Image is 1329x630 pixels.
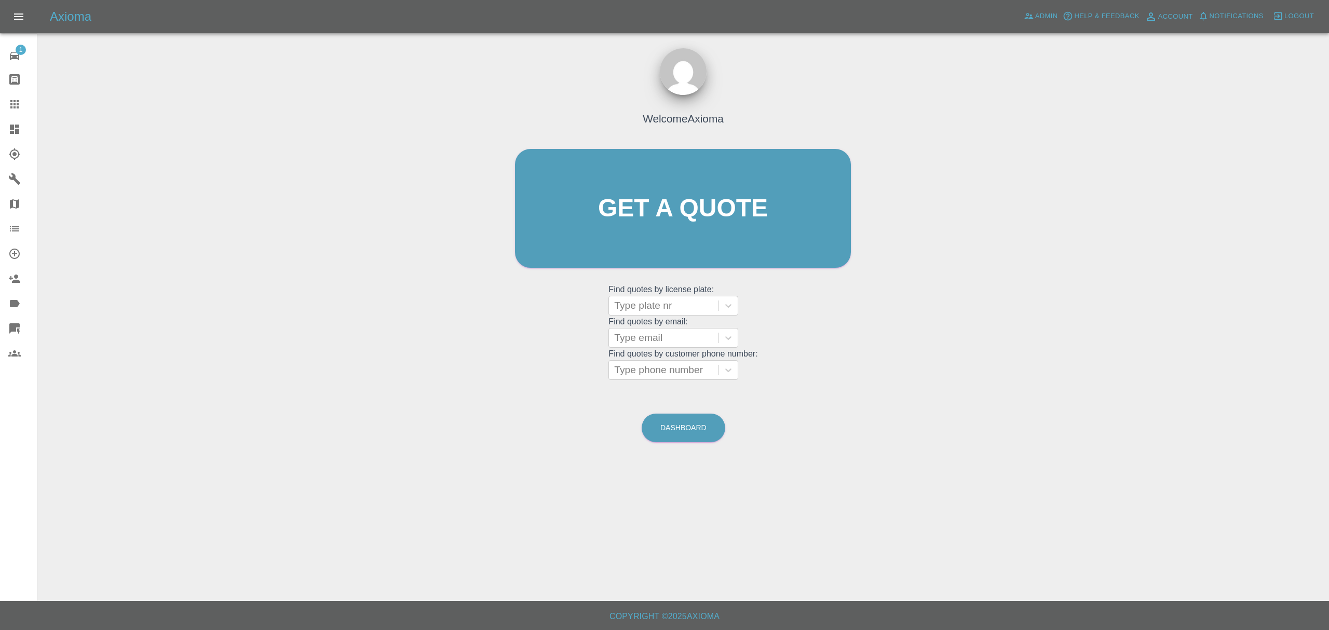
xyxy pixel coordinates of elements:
img: ... [660,48,707,95]
button: Logout [1270,8,1317,24]
span: 1 [16,45,26,55]
span: Account [1158,11,1193,23]
a: Get a quote [515,149,851,268]
span: Help & Feedback [1074,10,1139,22]
span: Logout [1284,10,1314,22]
a: Account [1142,8,1196,25]
grid: Find quotes by customer phone number: [608,349,757,380]
h6: Copyright © 2025 Axioma [8,609,1321,624]
button: Notifications [1196,8,1266,24]
h4: Welcome Axioma [643,111,724,127]
grid: Find quotes by email: [608,317,757,348]
button: Help & Feedback [1060,8,1142,24]
span: Admin [1035,10,1058,22]
a: Dashboard [642,414,725,442]
button: Open drawer [6,4,31,29]
a: Admin [1021,8,1061,24]
grid: Find quotes by license plate: [608,285,757,316]
h5: Axioma [50,8,91,25]
span: Notifications [1210,10,1264,22]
